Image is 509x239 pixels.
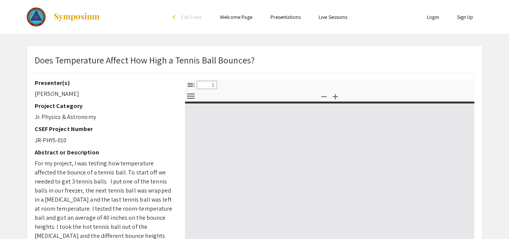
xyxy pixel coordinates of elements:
[35,136,174,145] p: JR-PHYS-010
[181,14,202,20] span: Exit Event
[27,8,46,26] img: The 2023 Colorado Science & Engineering Fair
[35,89,174,99] p: [PERSON_NAME]
[35,113,174,122] p: Jr. Physics & Astronomy
[35,125,174,133] h2: CSEF Project Number
[427,14,439,20] a: Login
[318,91,330,102] button: Zoom Out
[329,91,342,102] button: Zoom In
[185,91,197,102] button: Tools
[220,14,252,20] a: Welcome Page
[319,14,347,20] a: Live Sessions
[27,8,101,26] a: The 2023 Colorado Science & Engineering Fair
[35,79,174,86] h2: Presenter(s)
[53,12,100,22] img: Symposium by ForagerOne
[173,15,177,19] div: arrow_back_ios
[35,53,255,67] p: Does Temperature Affect How High a Tennis Ball Bounces?
[457,14,474,20] a: Sign Up
[197,81,217,89] input: Page
[35,102,174,109] h2: Project Category
[185,79,197,90] button: Toggle Sidebar
[35,149,174,156] h2: Abstract or Description
[271,14,301,20] a: Presentations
